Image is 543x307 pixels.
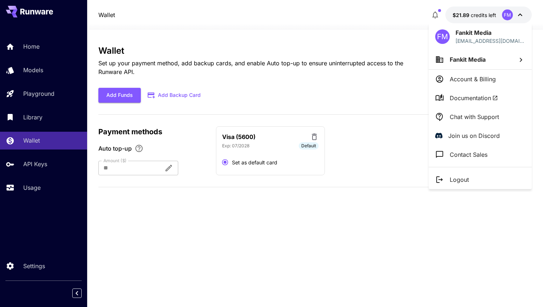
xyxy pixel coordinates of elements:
[448,131,500,140] p: Join us on Discord
[450,175,469,184] p: Logout
[456,28,525,37] p: Fankit Media
[435,29,450,44] div: FM
[429,50,532,69] button: Fankit Media
[450,56,486,63] span: Fankit Media
[450,112,499,121] p: Chat with Support
[450,150,487,159] p: Contact Sales
[450,75,496,83] p: Account & Billing
[456,37,525,45] p: [EMAIL_ADDRESS][DOMAIN_NAME]
[456,37,525,45] div: info@dulcineamedia.com
[450,94,498,102] span: Documentation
